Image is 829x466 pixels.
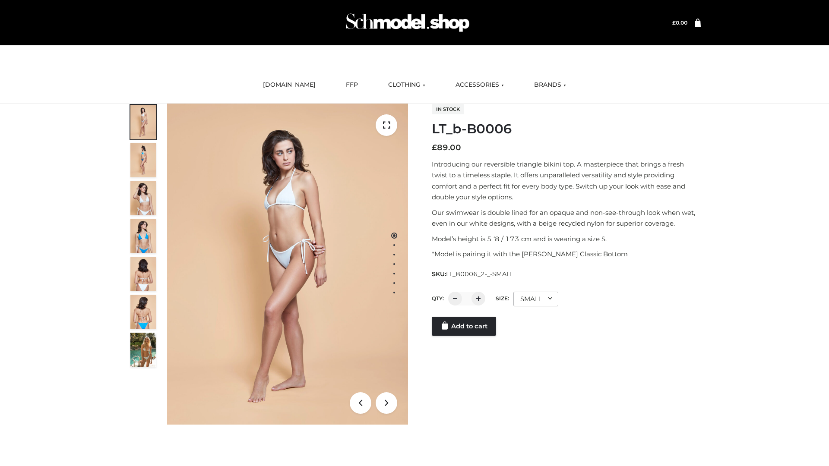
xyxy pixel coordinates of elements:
a: BRANDS [528,76,573,94]
bdi: 89.00 [432,143,461,152]
span: £ [672,19,676,26]
p: Model’s height is 5 ‘8 / 173 cm and is wearing a size S. [432,233,701,245]
bdi: 0.00 [672,19,687,26]
img: ArielClassicBikiniTop_CloudNine_AzureSky_OW114ECO_1-scaled.jpg [130,105,156,139]
img: ArielClassicBikiniTop_CloudNine_AzureSky_OW114ECO_1 [167,104,408,425]
a: Add to cart [432,317,496,336]
span: £ [432,143,437,152]
span: SKU: [432,269,514,279]
img: Arieltop_CloudNine_AzureSky2.jpg [130,333,156,367]
span: LT_B0006_2-_-SMALL [446,270,513,278]
label: QTY: [432,295,444,302]
a: FFP [339,76,364,94]
img: ArielClassicBikiniTop_CloudNine_AzureSky_OW114ECO_8-scaled.jpg [130,295,156,329]
img: ArielClassicBikiniTop_CloudNine_AzureSky_OW114ECO_7-scaled.jpg [130,257,156,291]
span: In stock [432,104,464,114]
a: £0.00 [672,19,687,26]
p: *Model is pairing it with the [PERSON_NAME] Classic Bottom [432,249,701,260]
label: Size: [496,295,509,302]
h1: LT_b-B0006 [432,121,701,137]
img: ArielClassicBikiniTop_CloudNine_AzureSky_OW114ECO_2-scaled.jpg [130,143,156,177]
a: CLOTHING [382,76,432,94]
img: ArielClassicBikiniTop_CloudNine_AzureSky_OW114ECO_4-scaled.jpg [130,219,156,253]
a: [DOMAIN_NAME] [256,76,322,94]
img: Schmodel Admin 964 [343,6,472,40]
div: SMALL [513,292,558,306]
p: Our swimwear is double lined for an opaque and non-see-through look when wet, even in our white d... [432,207,701,229]
p: Introducing our reversible triangle bikini top. A masterpiece that brings a fresh twist to a time... [432,159,701,203]
a: ACCESSORIES [449,76,510,94]
img: ArielClassicBikiniTop_CloudNine_AzureSky_OW114ECO_3-scaled.jpg [130,181,156,215]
